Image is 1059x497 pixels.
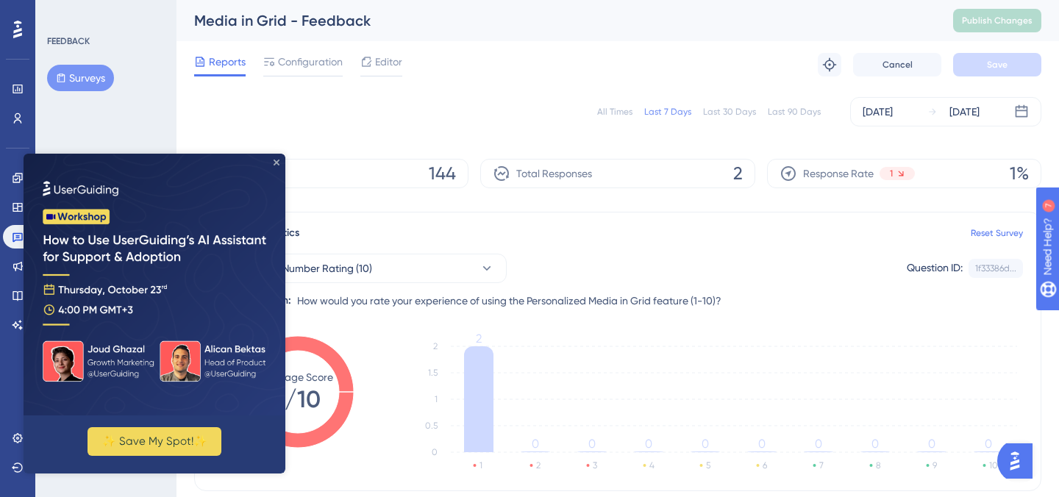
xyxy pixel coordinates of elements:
[35,4,92,21] span: Need Help?
[803,165,874,182] span: Response Rate
[815,437,822,451] tspan: 0
[644,106,691,118] div: Last 7 Days
[758,437,766,451] tspan: 0
[768,106,821,118] div: Last 90 Days
[479,460,482,471] text: 1
[853,53,941,76] button: Cancel
[907,259,963,278] div: Question ID:
[428,368,438,378] tspan: 1.5
[706,460,710,471] text: 5
[276,385,321,413] tspan: 1/10
[213,254,507,283] button: Question 1 - Number Rating (10)
[953,53,1041,76] button: Save
[933,460,937,471] text: 9
[433,341,438,351] tspan: 2
[209,53,246,71] span: Reports
[649,460,655,471] text: 4
[876,460,881,471] text: 8
[429,162,456,185] span: 144
[819,460,824,471] text: 7
[225,260,372,277] span: Question 1 - Number Rating (10)
[297,292,721,310] span: How would you rate your experience of using the Personalized Media in Grid feature (1-10)?
[536,460,541,471] text: 2
[703,106,756,118] div: Last 30 Days
[863,103,893,121] div: [DATE]
[476,332,482,346] tspan: 2
[733,162,743,185] span: 2
[47,35,90,47] div: FEEDBACK
[890,168,893,179] span: 1
[962,15,1033,26] span: Publish Changes
[702,437,709,451] tspan: 0
[250,6,256,12] div: Close Preview
[1010,162,1029,185] span: 1%
[985,437,992,451] tspan: 0
[102,7,107,19] div: 7
[597,106,632,118] div: All Times
[645,437,652,451] tspan: 0
[883,59,913,71] span: Cancel
[64,273,198,302] button: ✨ Save My Spot!✨
[263,371,333,383] tspan: Average Score
[987,59,1008,71] span: Save
[194,10,916,31] div: Media in Grid - Feedback
[949,103,980,121] div: [DATE]
[928,437,935,451] tspan: 0
[953,9,1041,32] button: Publish Changes
[278,53,343,71] span: Configuration
[432,447,438,457] tspan: 0
[375,53,402,71] span: Editor
[516,165,592,182] span: Total Responses
[989,460,998,471] text: 10
[593,460,597,471] text: 3
[763,460,767,471] text: 6
[971,227,1023,239] a: Reset Survey
[435,394,438,404] tspan: 1
[975,262,1016,274] div: 1f33386d...
[532,437,539,451] tspan: 0
[47,65,114,91] button: Surveys
[871,437,879,451] tspan: 0
[588,437,596,451] tspan: 0
[425,421,438,431] tspan: 0.5
[997,439,1041,483] iframe: UserGuiding AI Assistant Launcher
